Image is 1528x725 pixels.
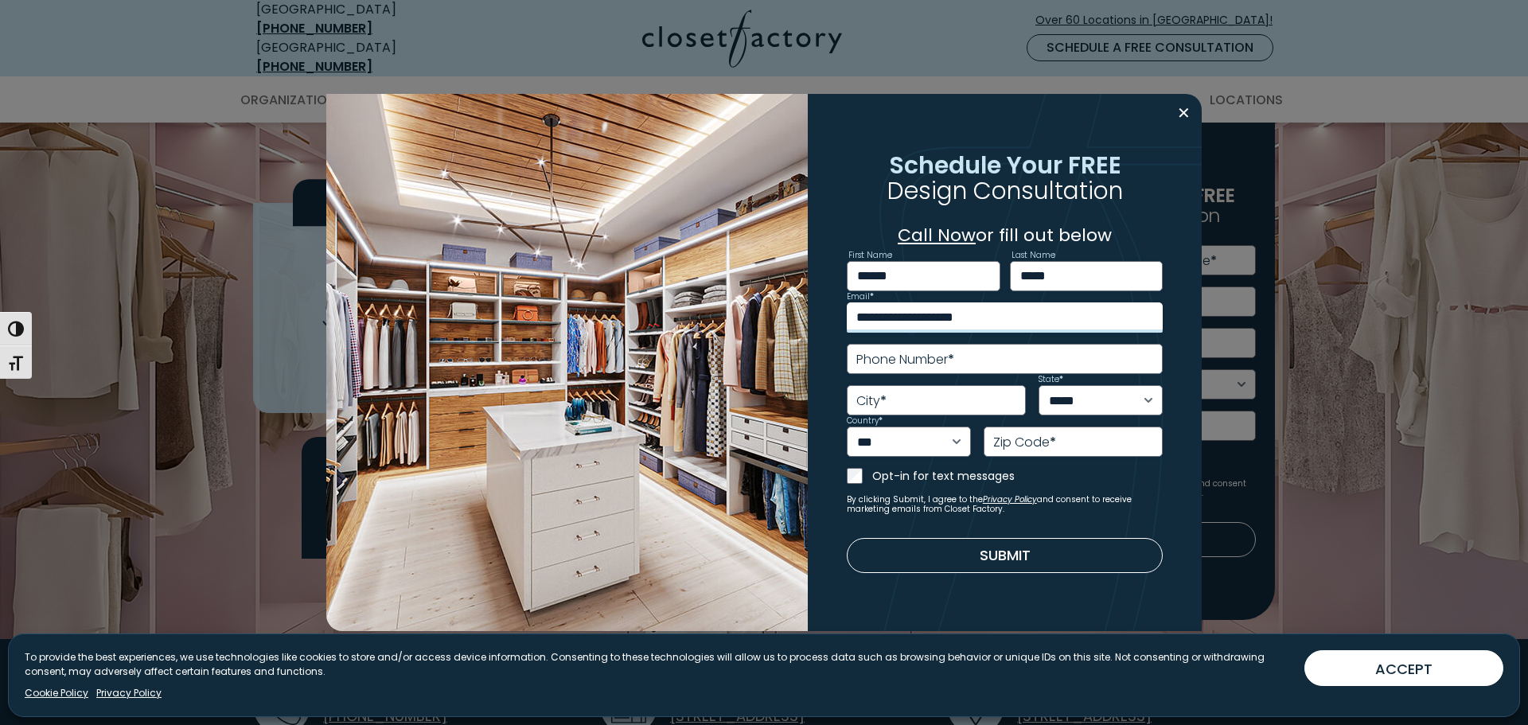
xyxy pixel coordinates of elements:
[847,417,883,425] label: Country
[887,173,1123,208] span: Design Consultation
[847,495,1164,514] small: By clicking Submit, I agree to the and consent to receive marketing emails from Closet Factory.
[847,222,1164,248] p: or fill out below
[847,538,1164,573] button: Submit
[96,686,162,700] a: Privacy Policy
[856,353,954,366] label: Phone Number
[993,436,1056,449] label: Zip Code
[326,94,808,631] img: Walk in closet with island
[872,468,1164,484] label: Opt-in for text messages
[889,148,1121,182] span: Schedule Your FREE
[848,251,892,259] label: First Name
[1304,650,1503,686] button: ACCEPT
[983,493,1037,505] a: Privacy Policy
[1172,100,1195,126] button: Close modal
[1039,376,1063,384] label: State
[1012,251,1055,259] label: Last Name
[856,395,887,407] label: City
[25,650,1292,679] p: To provide the best experiences, we use technologies like cookies to store and/or access device i...
[898,223,976,248] a: Call Now
[847,293,874,301] label: Email
[25,686,88,700] a: Cookie Policy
